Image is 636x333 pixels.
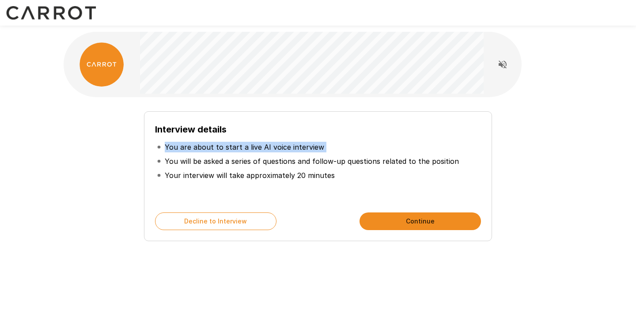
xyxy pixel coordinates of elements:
[165,156,459,166] p: You will be asked a series of questions and follow-up questions related to the position
[494,56,511,73] button: Read questions aloud
[165,142,324,152] p: You are about to start a live AI voice interview
[155,124,227,135] b: Interview details
[360,212,481,230] button: Continue
[79,42,124,87] img: carrot_logo.png
[165,170,335,181] p: Your interview will take approximately 20 minutes
[155,212,276,230] button: Decline to Interview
